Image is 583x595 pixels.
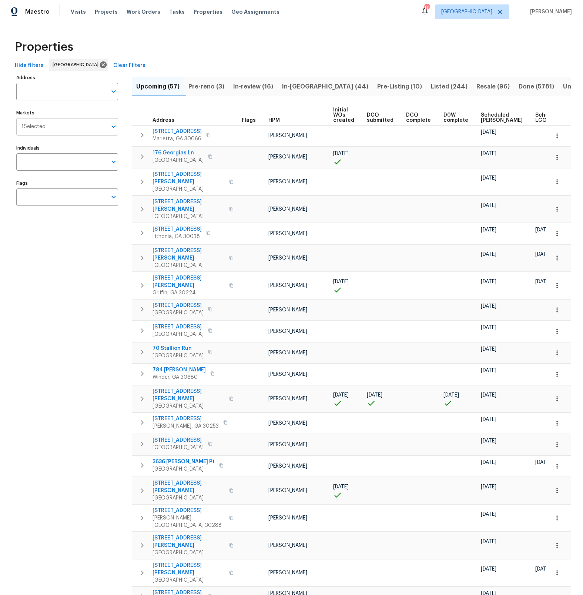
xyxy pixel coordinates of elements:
span: [DATE] [481,484,496,489]
span: Flags [242,118,256,123]
span: Clear Filters [113,61,145,70]
span: Pre-reno (3) [188,81,224,92]
span: [GEOGRAPHIC_DATA] [153,352,204,360]
span: D0W complete [443,113,468,123]
span: [GEOGRAPHIC_DATA] [153,185,225,193]
span: [GEOGRAPHIC_DATA] [53,61,101,68]
span: [STREET_ADDRESS][PERSON_NAME] [153,534,225,549]
span: 176 Georgias Ln [153,149,204,157]
span: [STREET_ADDRESS] [153,302,204,309]
span: [STREET_ADDRESS] [153,415,219,422]
button: Clear Filters [110,59,148,73]
span: [PERSON_NAME] [268,283,307,288]
span: Lithonia, GA 30038 [153,233,202,240]
span: [PERSON_NAME] [268,570,307,575]
span: [GEOGRAPHIC_DATA] [153,262,225,269]
span: [DATE] [535,460,551,465]
span: [STREET_ADDRESS][PERSON_NAME] [153,247,225,262]
span: Winder, GA 30680 [153,374,206,381]
label: Address [16,76,118,80]
span: Properties [15,43,73,51]
span: [PERSON_NAME] [268,231,307,236]
span: [PERSON_NAME] [268,307,307,312]
span: [DATE] [333,279,349,284]
span: [DATE] [481,417,496,422]
span: Geo Assignments [231,8,279,16]
span: [DATE] [535,566,551,572]
span: [PERSON_NAME] [268,488,307,493]
span: [DATE] [481,279,496,284]
span: Scheduled LCO [535,113,563,123]
span: [DATE] [481,325,496,330]
span: [PERSON_NAME] [268,179,307,184]
span: [DATE] [481,347,496,352]
span: [PERSON_NAME] [268,421,307,426]
span: Resale (96) [476,81,510,92]
span: [DATE] [481,203,496,208]
span: [PERSON_NAME] [268,464,307,469]
span: [DATE] [481,176,496,181]
span: Initial WOs created [333,107,354,123]
span: [PERSON_NAME] [527,8,572,16]
span: [GEOGRAPHIC_DATA] [153,444,204,451]
span: 784 [PERSON_NAME] [153,366,206,374]
span: [PERSON_NAME], [GEOGRAPHIC_DATA] 30288 [153,514,225,529]
span: 3636 [PERSON_NAME] Pt [153,458,215,465]
span: [DATE] [481,392,496,398]
span: [DATE] [481,566,496,572]
span: [DATE] [481,438,496,444]
span: Visits [71,8,86,16]
span: Hide filters [15,61,44,70]
button: Open [108,157,119,167]
span: Projects [95,8,118,16]
span: [STREET_ADDRESS][PERSON_NAME] [153,388,225,402]
span: [GEOGRAPHIC_DATA] [153,309,204,317]
span: Marietta, GA 30066 [153,135,202,143]
span: [DATE] [535,279,551,284]
label: Markets [16,111,118,115]
button: Open [108,86,119,97]
span: [DATE] [481,304,496,309]
span: [GEOGRAPHIC_DATA] [153,402,225,410]
span: Scheduled [PERSON_NAME] [481,113,523,123]
span: Properties [194,8,222,16]
span: [DATE] [481,130,496,135]
span: 1 Selected [21,124,46,130]
span: [DATE] [481,252,496,257]
span: [DATE] [333,484,349,489]
span: DCO complete [406,113,431,123]
span: [DATE] [481,368,496,373]
span: In-[GEOGRAPHIC_DATA] (44) [282,81,368,92]
span: [STREET_ADDRESS] [153,128,202,135]
span: [GEOGRAPHIC_DATA] [153,576,225,584]
span: [DATE] [481,227,496,233]
span: [PERSON_NAME] [268,372,307,377]
span: In-review (16) [233,81,273,92]
span: [STREET_ADDRESS][PERSON_NAME] [153,198,225,213]
span: [PERSON_NAME], GA 30253 [153,422,219,430]
span: [DATE] [333,151,349,156]
span: [PERSON_NAME] [268,515,307,521]
div: [GEOGRAPHIC_DATA] [49,59,108,71]
span: DCO submitted [367,113,393,123]
span: [STREET_ADDRESS][PERSON_NAME] [153,274,225,289]
span: [PERSON_NAME] [268,255,307,261]
span: [DATE] [333,392,349,398]
span: Pre-Listing (10) [377,81,422,92]
button: Open [108,192,119,202]
span: Work Orders [127,8,160,16]
span: [STREET_ADDRESS] [153,507,225,514]
label: Flags [16,181,118,185]
span: [STREET_ADDRESS] [153,437,204,444]
span: [STREET_ADDRESS][PERSON_NAME] [153,562,225,576]
label: Individuals [16,146,118,150]
span: Maestro [25,8,50,16]
span: [GEOGRAPHIC_DATA] [441,8,492,16]
span: [GEOGRAPHIC_DATA] [153,549,225,556]
span: [PERSON_NAME] [268,329,307,334]
button: Open [108,121,119,132]
span: [PERSON_NAME] [268,543,307,548]
span: [GEOGRAPHIC_DATA] [153,465,215,473]
span: [DATE] [443,392,459,398]
span: Listed (244) [431,81,468,92]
